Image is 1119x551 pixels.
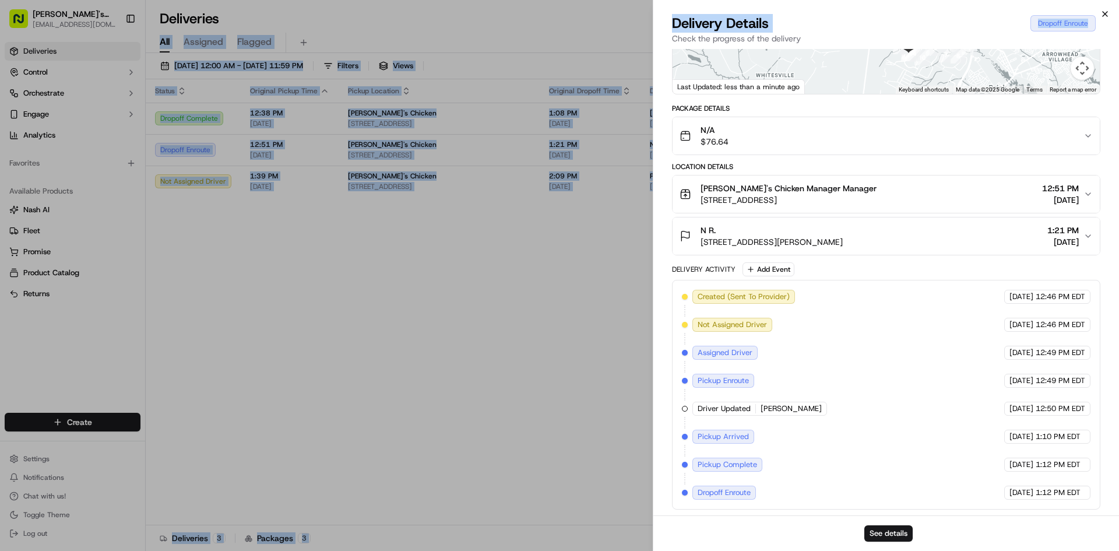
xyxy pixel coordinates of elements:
[116,198,141,206] span: Pylon
[864,525,913,542] button: See details
[938,47,953,62] div: 7
[12,47,212,65] p: Welcome 👋
[94,164,192,185] a: 💻API Documentation
[673,217,1100,255] button: N R.[STREET_ADDRESS][PERSON_NAME]1:21 PM[DATE]
[23,169,89,181] span: Knowledge Base
[672,265,736,274] div: Delivery Activity
[673,79,805,94] div: Last Updated: less than a minute ago
[1071,57,1094,80] button: Map camera controls
[743,262,794,276] button: Add Event
[1036,375,1085,386] span: 12:49 PM EDT
[1009,320,1033,330] span: [DATE]
[698,403,751,414] span: Driver Updated
[914,50,930,65] div: 10
[1047,236,1079,248] span: [DATE]
[1009,348,1033,358] span: [DATE]
[1026,86,1043,93] a: Terms (opens in new tab)
[1036,348,1085,358] span: 12:49 PM EDT
[12,170,21,180] div: 📗
[1042,194,1079,206] span: [DATE]
[956,86,1019,93] span: Map data ©2025 Google
[82,197,141,206] a: Powered byPylon
[1036,292,1085,302] span: 12:46 PM EDT
[675,79,714,94] img: Google
[1036,403,1085,414] span: 12:50 PM EDT
[110,169,187,181] span: API Documentation
[1036,459,1081,470] span: 1:12 PM EDT
[40,123,147,132] div: We're available if you need us!
[698,459,757,470] span: Pickup Complete
[698,348,752,358] span: Assigned Driver
[698,292,790,302] span: Created (Sent To Provider)
[1042,183,1079,194] span: 12:51 PM
[1009,292,1033,302] span: [DATE]
[1009,487,1033,498] span: [DATE]
[675,79,714,94] a: Open this area in Google Maps (opens a new window)
[1009,431,1033,442] span: [DATE]
[1050,86,1096,93] a: Report a map error
[12,12,35,35] img: Nash
[701,236,843,248] span: [STREET_ADDRESS][PERSON_NAME]
[1009,459,1033,470] span: [DATE]
[901,47,916,62] div: 11
[701,183,877,194] span: [PERSON_NAME]'s Chicken Manager Manager
[1047,224,1079,236] span: 1:21 PM
[1009,375,1033,386] span: [DATE]
[672,33,1100,44] p: Check the progress of the delivery
[98,170,108,180] div: 💻
[1036,320,1085,330] span: 12:46 PM EDT
[30,75,210,87] input: Got a question? Start typing here...
[673,117,1100,155] button: N/A$76.64
[761,403,822,414] span: [PERSON_NAME]
[899,86,949,94] button: Keyboard shortcuts
[698,375,749,386] span: Pickup Enroute
[12,111,33,132] img: 1736555255976-a54dd68f-1ca7-489b-9aae-adbdc363a1c4
[40,111,191,123] div: Start new chat
[672,14,769,33] span: Delivery Details
[7,164,94,185] a: 📗Knowledge Base
[698,431,749,442] span: Pickup Arrived
[672,162,1100,171] div: Location Details
[701,194,877,206] span: [STREET_ADDRESS]
[951,48,966,64] div: 8
[1036,487,1081,498] span: 1:12 PM EDT
[1036,431,1081,442] span: 1:10 PM EDT
[198,115,212,129] button: Start new chat
[701,136,729,148] span: $76.64
[905,46,920,61] div: 14
[672,104,1100,113] div: Package Details
[701,224,716,236] span: N R.
[673,176,1100,213] button: [PERSON_NAME]'s Chicken Manager Manager[STREET_ADDRESS]12:51 PM[DATE]
[1009,403,1033,414] span: [DATE]
[698,320,767,330] span: Not Assigned Driver
[698,487,751,498] span: Dropoff Enroute
[701,124,729,136] span: N/A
